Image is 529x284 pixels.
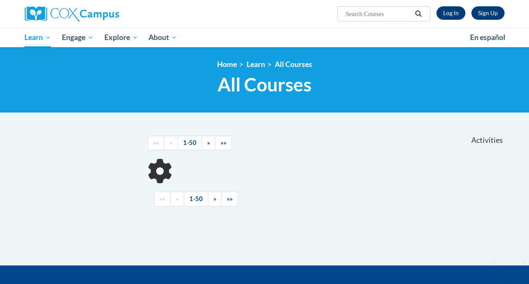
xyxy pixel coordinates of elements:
a: All Courses [275,60,312,69]
a: Learn [19,28,57,47]
a: Explore [99,28,144,47]
a: Learn [247,60,265,69]
span: «« [153,139,159,146]
span: «« [159,195,165,202]
input: Search Courses [345,9,412,19]
span: « [176,195,179,202]
iframe: Button to launch messaging window [495,250,522,277]
a: End [215,136,232,150]
span: About [149,32,177,43]
button: Search [412,9,425,19]
span: Learn [24,32,51,43]
span: » [213,195,216,202]
a: Begining [148,136,165,150]
span: Explore [104,32,138,43]
span: »» [221,139,226,146]
a: About [143,28,183,47]
a: 1-50 [178,136,202,150]
a: Next [208,192,222,206]
a: End [221,192,238,206]
span: En español [470,33,505,42]
span: Engage [62,32,93,43]
a: Cox Campus [25,6,176,21]
span: « [170,139,173,146]
a: En español [465,29,511,46]
a: Log In [436,6,465,20]
a: Next [202,136,215,150]
span: Activities [471,136,503,145]
a: Previous [164,136,178,150]
span: All Courses [218,73,311,96]
div: Main menu [19,28,511,47]
span: » [207,139,210,146]
img: Cox Campus [25,6,119,21]
a: Home [217,60,237,69]
a: 1-50 [184,192,208,206]
a: Previous [170,192,184,206]
a: Engage [56,28,99,47]
a: Begining [154,192,171,206]
span: »» [227,195,233,202]
a: Register [471,6,505,20]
